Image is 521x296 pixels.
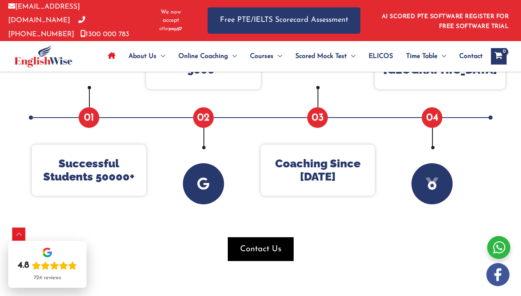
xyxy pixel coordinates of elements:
[101,42,483,71] nav: Site Navigation: Main Menu
[228,42,237,71] span: Menu Toggle
[250,42,273,71] span: Courses
[40,157,138,184] p: Successful Students 50000+
[228,237,294,261] button: Contact Us
[157,42,165,71] span: Menu Toggle
[382,14,509,30] a: AI SCORED PTE SOFTWARE REGISTER FOR FREE SOFTWARE TRIAL
[243,42,289,71] a: CoursesMenu Toggle
[14,45,72,67] img: cropped-ew-logo
[18,260,77,271] div: Rating: 4.8 out of 5
[80,31,129,38] a: 1300 000 783
[486,263,509,286] img: white-facebook.png
[34,275,61,281] div: 724 reviews
[422,107,442,128] span: 04
[8,17,85,37] a: [PHONE_NUMBER]
[18,260,29,271] div: 4.8
[193,107,214,128] span: 02
[400,42,453,71] a: Time TableMenu Toggle
[295,42,347,71] span: Scored Mock Test
[491,48,507,65] a: View Shopping Cart, empty
[347,42,355,71] span: Menu Toggle
[79,107,99,128] span: 01
[178,42,228,71] span: Online Coaching
[406,42,437,71] span: Time Table
[154,8,187,25] span: We now accept
[289,42,362,71] a: Scored Mock TestMenu Toggle
[122,42,172,71] a: About UsMenu Toggle
[459,42,483,71] span: Contact
[208,7,360,33] a: Free PTE/IELTS Scorecard Assessment
[377,7,513,34] aside: Header Widget 1
[128,42,157,71] span: About Us
[307,107,328,128] span: 03
[159,27,182,31] img: Afterpay-Logo
[362,42,400,71] a: ELICOS
[240,243,281,255] span: Contact Us
[453,42,483,71] a: Contact
[369,42,393,71] span: ELICOS
[172,42,243,71] a: Online CoachingMenu Toggle
[437,42,446,71] span: Menu Toggle
[8,3,80,24] a: [EMAIL_ADDRESS][DOMAIN_NAME]
[269,157,367,184] p: Coaching Since [DATE]
[273,42,282,71] span: Menu Toggle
